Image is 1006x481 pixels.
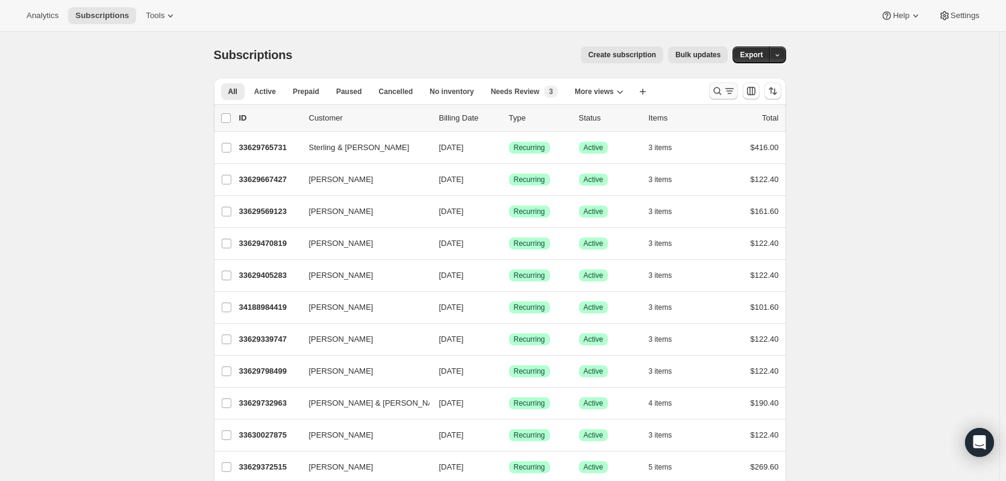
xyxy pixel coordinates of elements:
span: [DATE] [439,462,464,471]
button: Create new view [633,83,652,100]
span: Sterling & [PERSON_NAME] [309,142,410,154]
span: [PERSON_NAME] [309,333,373,345]
button: Bulk updates [668,46,728,63]
p: 33629667427 [239,174,299,186]
div: 33629405283[PERSON_NAME][DATE]SuccessRecurringSuccessActive3 items$122.40 [239,267,779,284]
button: Subscriptions [68,7,136,24]
span: Paused [336,87,362,96]
span: $161.60 [751,207,779,216]
span: [DATE] [439,303,464,312]
span: 3 items [649,366,672,376]
span: 3 items [649,271,672,280]
span: Recurring [514,303,545,312]
span: Prepaid [293,87,319,96]
span: No inventory [430,87,473,96]
span: Help [893,11,909,20]
span: [DATE] [439,271,464,280]
span: Subscriptions [214,48,293,61]
span: 3 items [649,239,672,248]
p: ID [239,112,299,124]
span: $122.40 [751,335,779,344]
div: 33630027875[PERSON_NAME][DATE]SuccessRecurringSuccessActive3 items$122.40 [239,427,779,444]
button: 3 items [649,267,686,284]
span: Active [584,366,604,376]
span: Active [584,207,604,216]
span: $101.60 [751,303,779,312]
span: Create subscription [588,50,656,60]
p: Billing Date [439,112,499,124]
button: More views [567,83,631,100]
button: [PERSON_NAME] [302,202,422,221]
span: 3 items [649,143,672,152]
div: Open Intercom Messenger [965,428,994,457]
div: 33629732963[PERSON_NAME] & [PERSON_NAME][DATE]SuccessRecurringSuccessActive4 items$190.40 [239,395,779,412]
span: Active [254,87,276,96]
button: [PERSON_NAME] [302,362,422,381]
button: [PERSON_NAME] [302,330,422,349]
span: Tools [146,11,164,20]
span: Active [584,398,604,408]
span: Active [584,175,604,184]
span: [DATE] [439,366,464,376]
button: [PERSON_NAME] [302,170,422,189]
span: [DATE] [439,335,464,344]
p: Status [579,112,639,124]
span: $122.40 [751,430,779,439]
p: 33629765731 [239,142,299,154]
div: 33629339747[PERSON_NAME][DATE]SuccessRecurringSuccessActive3 items$122.40 [239,331,779,348]
button: 3 items [649,235,686,252]
span: Subscriptions [75,11,129,20]
span: $416.00 [751,143,779,152]
p: Customer [309,112,430,124]
span: Active [584,335,604,344]
span: [PERSON_NAME] [309,174,373,186]
span: 5 items [649,462,672,472]
span: 3 items [649,430,672,440]
button: Help [873,7,928,24]
p: 33629732963 [239,397,299,409]
span: 3 items [649,335,672,344]
button: [PERSON_NAME] [302,234,422,253]
span: $122.40 [751,366,779,376]
span: 4 items [649,398,672,408]
span: 3 items [649,303,672,312]
p: 34188984419 [239,301,299,313]
span: [PERSON_NAME] [309,365,373,377]
span: [DATE] [439,239,464,248]
button: [PERSON_NAME] & [PERSON_NAME] [302,394,422,413]
span: Settings [951,11,979,20]
p: 33629405283 [239,269,299,281]
div: 33629765731Sterling & [PERSON_NAME][DATE]SuccessRecurringSuccessActive3 items$416.00 [239,139,779,156]
span: Recurring [514,271,545,280]
span: Recurring [514,143,545,152]
span: Needs Review [491,87,540,96]
span: [DATE] [439,398,464,407]
button: [PERSON_NAME] [302,426,422,445]
div: 33629372515[PERSON_NAME][DATE]SuccessRecurringSuccessActive5 items$269.60 [239,459,779,476]
span: Recurring [514,239,545,248]
span: [DATE] [439,430,464,439]
span: $122.40 [751,239,779,248]
span: Recurring [514,366,545,376]
span: [PERSON_NAME] & [PERSON_NAME] [309,397,448,409]
span: Recurring [514,462,545,472]
span: [DATE] [439,143,464,152]
button: Create subscription [581,46,663,63]
span: Active [584,303,604,312]
p: 33629798499 [239,365,299,377]
button: Search and filter results [709,83,738,99]
button: Settings [931,7,987,24]
div: 33629798499[PERSON_NAME][DATE]SuccessRecurringSuccessActive3 items$122.40 [239,363,779,380]
span: Recurring [514,335,545,344]
button: Export [733,46,770,63]
span: Analytics [27,11,58,20]
span: Active [584,271,604,280]
p: 33629569123 [239,206,299,218]
button: 3 items [649,427,686,444]
span: More views [575,87,614,96]
button: 3 items [649,171,686,188]
button: Tools [139,7,184,24]
div: Type [509,112,569,124]
button: 3 items [649,363,686,380]
span: Bulk updates [675,50,720,60]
